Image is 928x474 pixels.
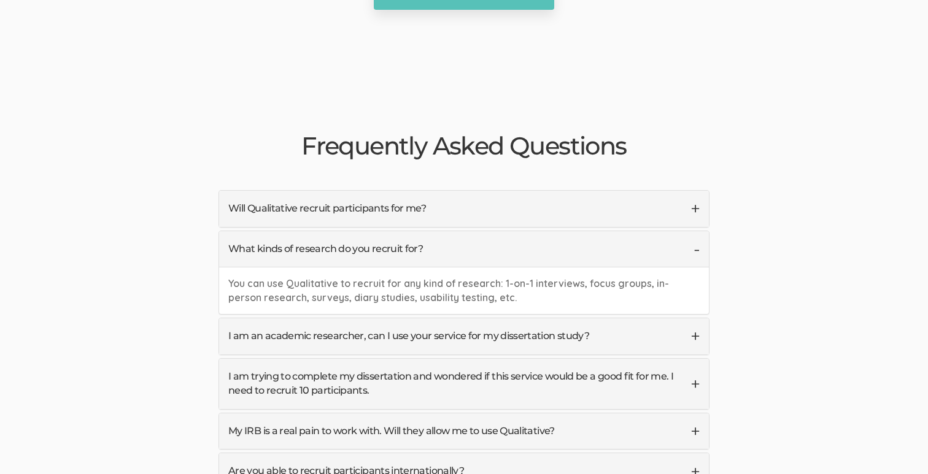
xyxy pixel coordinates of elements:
[219,318,709,354] a: I am an academic researcher, can I use your service for my dissertation study?
[218,132,710,159] h2: Frequently Asked Questions
[219,359,709,409] a: I am trying to complete my dissertation and wondered if this service would be a good fit for me. ...
[219,231,709,267] a: What kinds of research do you recruit for?
[219,191,709,227] a: Will Qualitative recruit participants for me?
[219,413,709,449] a: My IRB is a real pain to work with. Will they allow me to use Qualitative?
[219,267,709,314] div: You can use Qualitative to recruit for any kind of research: 1-on-1 interviews, focus groups, in-...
